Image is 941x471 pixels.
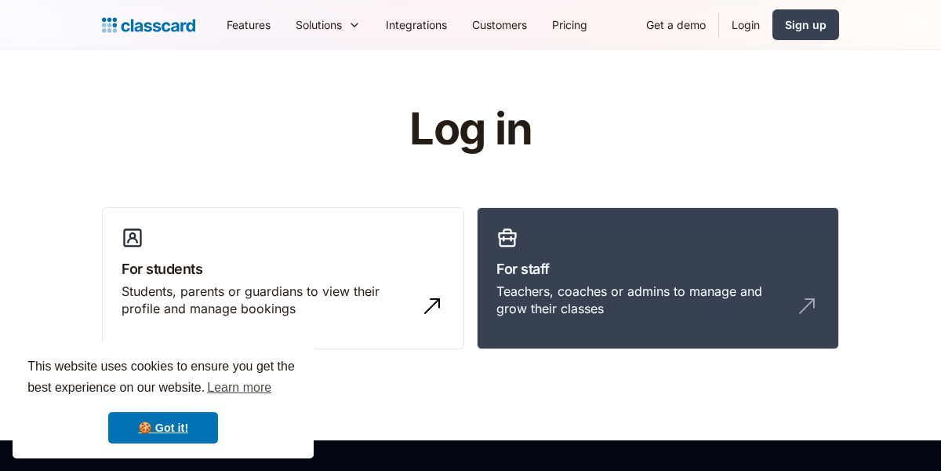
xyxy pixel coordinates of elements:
div: Teachers, coaches or admins to manage and grow their classes [496,283,788,318]
h3: For staff [496,258,819,279]
a: Pricing [540,7,600,42]
a: Customers [460,7,540,42]
a: Logo [102,14,195,36]
a: Get a demo [634,7,718,42]
a: Sign up [772,9,839,40]
div: Solutions [283,7,373,42]
a: For staffTeachers, coaches or admins to manage and grow their classes [477,207,839,350]
h3: For students [122,258,445,279]
a: For studentsStudents, parents or guardians to view their profile and manage bookings [102,207,464,350]
div: Students, parents or guardians to view their profile and manage bookings [122,283,413,318]
span: This website uses cookies to ensure you get the best experience on our website. [27,357,299,400]
a: Login [719,7,772,42]
a: dismiss cookie message [108,412,218,444]
a: Features [214,7,283,42]
div: Solutions [296,16,342,33]
h1: Log in [222,105,720,154]
a: learn more about cookies [205,376,274,400]
div: cookieconsent [13,342,314,458]
div: Sign up [785,16,827,33]
a: Integrations [373,7,460,42]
